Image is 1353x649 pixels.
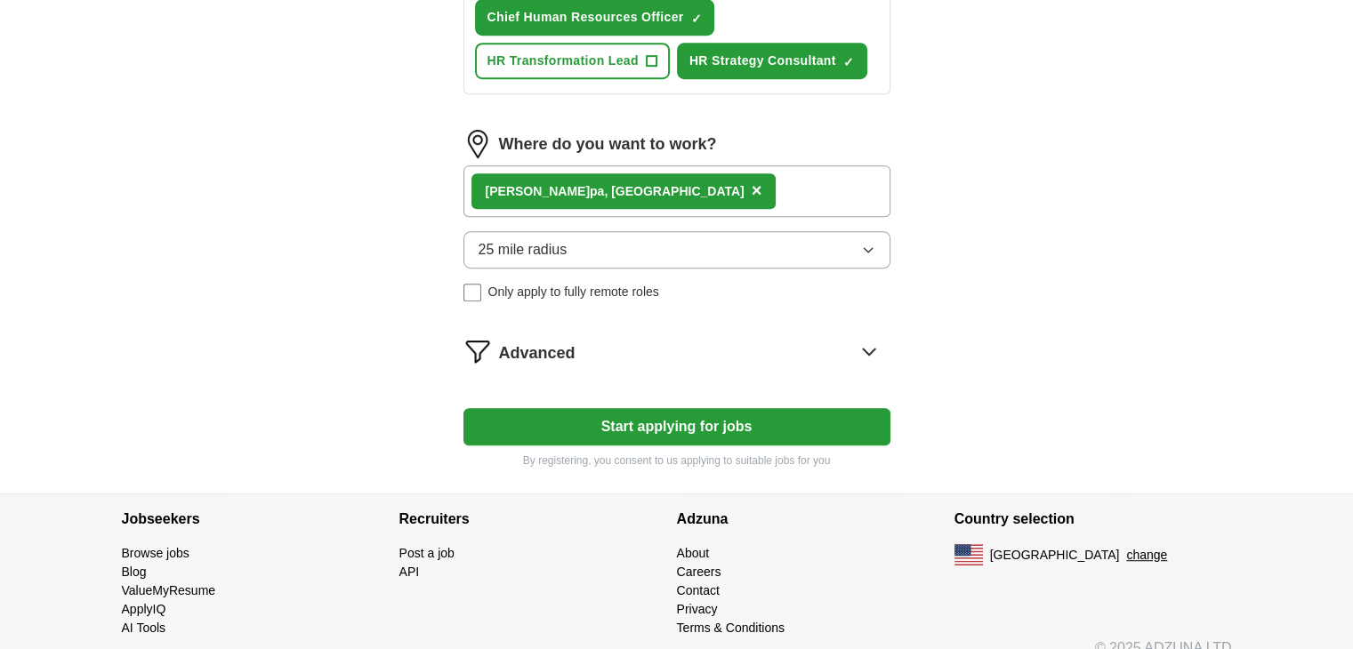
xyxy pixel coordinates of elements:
span: HR Strategy Consultant [689,52,836,70]
a: Blog [122,565,147,579]
a: ValueMyResume [122,583,216,597]
a: About [677,546,710,560]
span: ✓ [843,55,854,69]
label: Where do you want to work? [499,132,717,156]
a: Careers [677,565,721,579]
span: Only apply to fully remote roles [488,283,659,301]
a: Contact [677,583,720,597]
a: Privacy [677,602,718,616]
span: HR Transformation Lead [487,52,639,70]
a: ApplyIQ [122,602,166,616]
span: ✓ [690,12,701,26]
strong: [PERSON_NAME] [486,184,590,198]
button: 25 mile radius [463,231,890,268]
span: Advanced [499,341,576,365]
button: × [752,178,762,204]
button: Start applying for jobs [463,408,890,445]
img: US flag [954,544,983,565]
span: × [752,180,762,200]
a: Browse jobs [122,546,189,560]
input: Only apply to fully remote roles [463,284,481,301]
img: location.png [463,130,492,158]
a: API [399,565,420,579]
span: 25 mile radius [479,239,568,260]
p: By registering, you consent to us applying to suitable jobs for you [463,453,890,469]
a: AI Tools [122,621,166,635]
img: filter [463,337,492,365]
button: change [1126,546,1167,565]
a: Terms & Conditions [677,621,785,635]
span: Chief Human Resources Officer [487,8,684,27]
a: Post a job [399,546,455,560]
h4: Country selection [954,494,1232,544]
div: pa, [GEOGRAPHIC_DATA] [486,182,745,201]
button: HR Transformation Lead [475,43,670,79]
span: [GEOGRAPHIC_DATA] [990,546,1120,565]
button: HR Strategy Consultant✓ [677,43,867,79]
